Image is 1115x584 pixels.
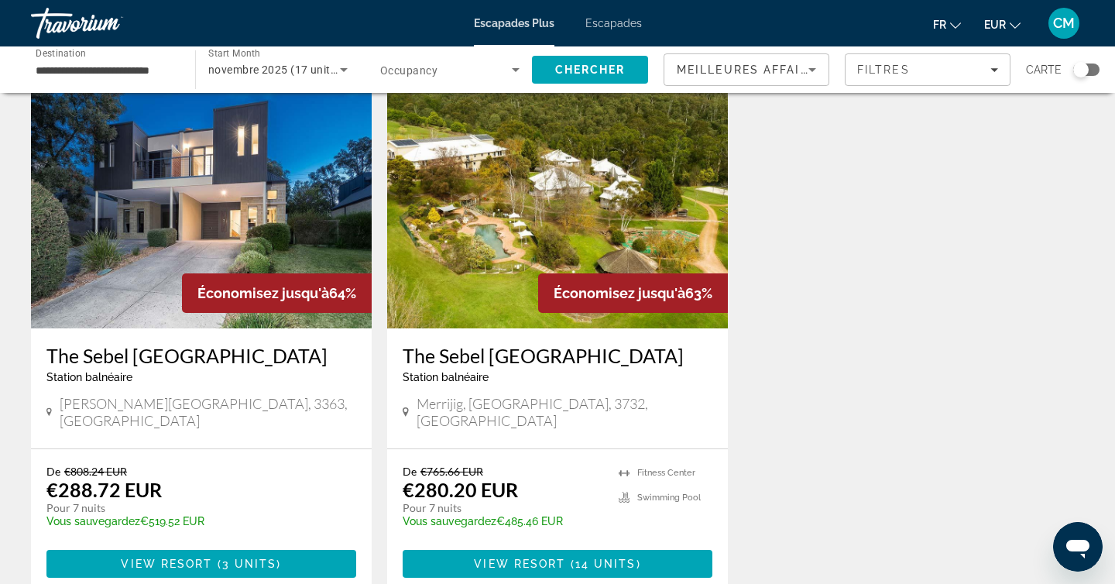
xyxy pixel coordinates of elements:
span: Occupancy [380,64,437,77]
span: View Resort [121,558,212,570]
font: EUR [984,19,1006,31]
mat-select: Sort by [677,60,816,79]
span: 14 units [575,558,636,570]
input: Select destination [36,61,175,80]
span: Start Month [208,48,260,59]
span: Station balnéaire [403,371,489,383]
button: Changer de devise [984,13,1021,36]
a: Escapades Plus [474,17,554,29]
span: Swimming Pool [637,493,701,503]
span: Meilleures affaires [677,64,825,76]
span: Économisez jusqu'à [197,285,329,301]
font: fr [933,19,946,31]
span: Vous sauvegardez [46,515,140,527]
span: Filtres [857,64,910,76]
span: Merrijig, [GEOGRAPHIC_DATA], 3732, [GEOGRAPHIC_DATA] [417,395,712,429]
button: Changer de langue [933,13,961,36]
p: Pour 7 nuits [46,501,341,515]
a: Escapades [585,17,642,29]
font: CM [1053,15,1075,31]
span: €765.66 EUR [420,465,483,478]
span: Destination [36,47,86,58]
div: 63% [538,273,728,313]
span: De [46,465,60,478]
p: €519.52 EUR [46,515,341,527]
p: €280.20 EUR [403,478,518,501]
span: Station balnéaire [46,371,132,383]
p: Pour 7 nuits [403,501,603,515]
button: Search [532,56,648,84]
iframe: Bouton de lancement de la fenêtre de messagerie [1053,522,1103,572]
span: Fitness Center [637,468,695,478]
span: Carte [1026,59,1062,81]
span: novembre 2025 (17 units available) [208,64,389,76]
span: Économisez jusqu'à [554,285,685,301]
p: €288.72 EUR [46,478,162,501]
span: €808.24 EUR [64,465,127,478]
a: Travorium [31,3,186,43]
button: Menu utilisateur [1044,7,1084,40]
img: The Sebel Creswick Forest Resort [31,81,372,328]
div: 64% [182,273,372,313]
span: De [403,465,417,478]
a: The Sebel [GEOGRAPHIC_DATA] [403,344,712,367]
span: ( ) [565,558,640,570]
span: View Resort [474,558,565,570]
span: Vous sauvegardez [403,515,496,527]
span: 3 units [222,558,277,570]
span: Chercher [555,64,626,76]
button: View Resort(14 units) [403,550,712,578]
button: Filters [845,53,1010,86]
span: ( ) [213,558,282,570]
button: View Resort(3 units) [46,550,356,578]
img: The Sebel Pinnacle Valley Resort [387,81,728,328]
span: [PERSON_NAME][GEOGRAPHIC_DATA], 3363, [GEOGRAPHIC_DATA] [60,395,356,429]
a: The Sebel [GEOGRAPHIC_DATA] [46,344,356,367]
p: €485.46 EUR [403,515,603,527]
